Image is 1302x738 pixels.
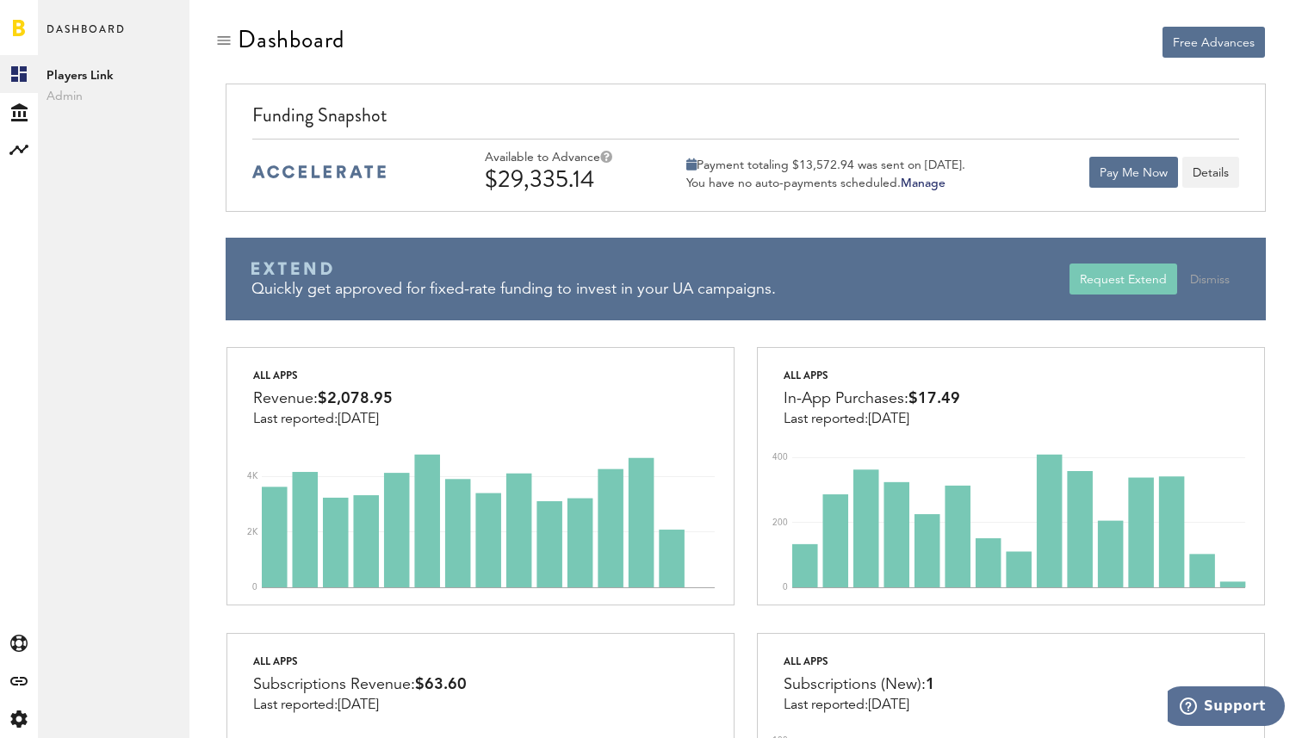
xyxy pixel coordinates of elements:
[1180,264,1240,295] button: Dismiss
[251,262,332,276] img: Braavo Extend
[247,472,258,481] text: 4K
[253,698,467,713] div: Last reported:
[1182,157,1239,188] button: Details
[1162,27,1265,58] button: Free Advances
[253,672,467,698] div: Subscriptions Revenue:
[252,583,257,592] text: 0
[901,177,945,189] a: Manage
[46,86,181,107] span: Admin
[868,412,909,426] span: [DATE]
[686,158,965,173] div: Payment totaling $13,572.94 was sent on [DATE].
[253,386,393,412] div: Revenue:
[253,365,393,386] div: All apps
[252,165,386,178] img: accelerate-medium-blue-logo.svg
[318,391,393,406] span: $2,078.95
[686,176,965,191] div: You have no auto-payments scheduled.
[338,698,379,712] span: [DATE]
[247,528,258,536] text: 2K
[784,651,935,672] div: All apps
[1069,264,1177,295] button: Request Extend
[46,19,126,55] span: Dashboard
[253,651,467,672] div: All apps
[908,391,960,406] span: $17.49
[485,165,648,193] div: $29,335.14
[251,279,1069,301] div: Quickly get approved for fixed-rate funding to invest in your UA campaigns.
[485,151,648,165] div: Available to Advance
[1168,686,1285,729] iframe: Opens a widget where you can find more information
[46,65,181,86] span: Players Link
[338,412,379,426] span: [DATE]
[415,677,467,692] span: $63.60
[772,518,788,527] text: 200
[772,453,788,462] text: 400
[238,26,344,53] div: Dashboard
[926,677,935,692] span: 1
[784,386,960,412] div: In-App Purchases:
[252,102,1238,139] div: Funding Snapshot
[783,583,788,592] text: 0
[784,412,960,427] div: Last reported:
[784,698,935,713] div: Last reported:
[784,672,935,698] div: Subscriptions (New):
[1089,157,1178,188] button: Pay Me Now
[253,412,393,427] div: Last reported:
[784,365,960,386] div: All apps
[868,698,909,712] span: [DATE]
